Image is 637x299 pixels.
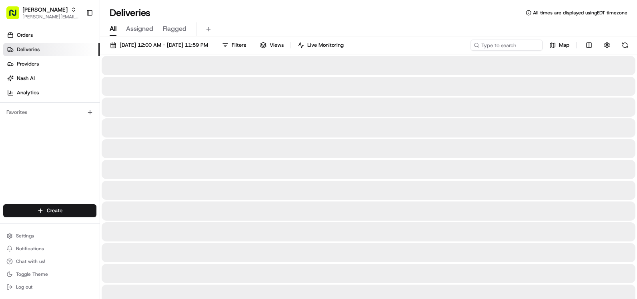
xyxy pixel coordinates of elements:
span: All times are displayed using EDT timezone [533,10,627,16]
span: Nash AI [17,75,35,82]
button: Views [256,40,287,51]
button: [DATE] 12:00 AM - [DATE] 11:59 PM [106,40,212,51]
button: [PERSON_NAME][EMAIL_ADDRESS][PERSON_NAME][DOMAIN_NAME] [22,14,80,20]
button: Map [546,40,573,51]
span: Log out [16,284,32,290]
button: Refresh [619,40,631,51]
span: Flagged [163,24,186,34]
input: Type to search [471,40,543,51]
a: Orders [3,29,100,42]
span: Orders [17,32,33,39]
span: Filters [232,42,246,49]
span: Toggle Theme [16,271,48,277]
span: [DATE] 12:00 AM - [DATE] 11:59 PM [120,42,208,49]
span: Create [47,207,62,214]
a: Deliveries [3,43,100,56]
div: Favorites [3,106,96,119]
button: Toggle Theme [3,269,96,280]
button: [PERSON_NAME] [22,6,68,14]
button: Notifications [3,243,96,254]
span: Deliveries [17,46,40,53]
button: Chat with us! [3,256,96,267]
span: All [110,24,116,34]
span: Settings [16,233,34,239]
span: Views [270,42,284,49]
button: Log out [3,281,96,293]
h1: Deliveries [110,6,150,19]
button: Live Monitoring [294,40,347,51]
button: Create [3,204,96,217]
span: Chat with us! [16,258,45,265]
a: Nash AI [3,72,100,85]
span: Map [559,42,569,49]
button: Settings [3,230,96,241]
a: Providers [3,58,100,70]
span: Providers [17,60,39,68]
button: [PERSON_NAME][PERSON_NAME][EMAIL_ADDRESS][PERSON_NAME][DOMAIN_NAME] [3,3,83,22]
span: Analytics [17,89,39,96]
button: Filters [218,40,250,51]
span: Notifications [16,245,44,252]
span: Assigned [126,24,153,34]
a: Analytics [3,86,100,99]
span: Live Monitoring [307,42,344,49]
